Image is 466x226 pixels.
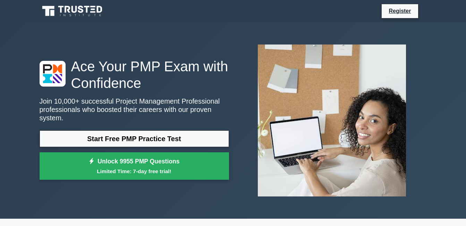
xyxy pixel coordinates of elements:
[40,130,229,147] a: Start Free PMP Practice Test
[40,97,229,122] p: Join 10,000+ successful Project Management Professional professionals who boosted their careers w...
[384,7,415,15] a: Register
[40,58,229,91] h1: Ace Your PMP Exam with Confidence
[40,152,229,180] a: Unlock 9955 PMP QuestionsLimited Time: 7-day free trial!
[48,167,220,175] small: Limited Time: 7-day free trial!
